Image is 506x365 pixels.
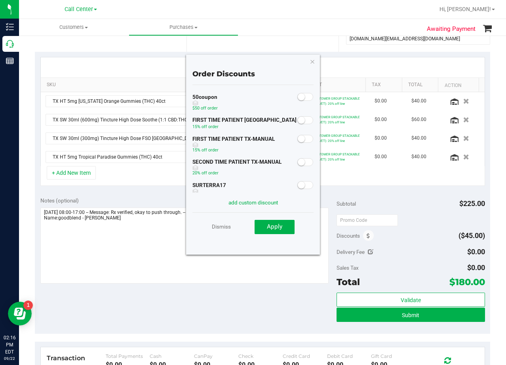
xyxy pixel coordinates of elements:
[411,116,426,123] span: $60.00
[194,353,238,359] div: CanPay
[337,276,360,287] span: Total
[129,24,238,31] span: Purchases
[212,219,231,234] a: Dismiss
[427,25,476,34] span: Awaiting Payment
[408,82,435,88] a: Total
[375,97,387,105] span: $0.00
[46,96,203,107] span: TX HT 5mg [US_STATE] Orange Gummies (THC) 40ct
[46,133,203,144] span: TX SW 30ml (300mg) Tincture High Dose FSO [GEOGRAPHIC_DATA] Happily Ever After (Hybrid)
[192,106,218,111] span: $50 off order
[327,353,371,359] div: Debit Card
[46,132,213,144] span: NO DATA FOUND
[337,265,359,271] span: Sales Tax
[375,153,387,161] span: $0.00
[192,100,218,106] span: discount can be used with other discounts
[467,248,485,256] span: $0.00
[192,189,226,194] span: discount can be used with other discounts
[192,142,275,148] span: discount can be used with other discounts
[283,353,327,359] div: Credit Card
[372,82,399,88] a: Tax
[4,334,15,356] p: 02:16 PM EDT
[46,151,203,163] span: TX HT 5mg Tropical Paradise Gummies (THC) 40ct
[46,114,203,125] span: TX SW 30ml (600mg) Tincture High Dose Soothe (1:1 CBD:THC)
[106,353,150,359] div: Total Payments
[411,134,426,142] span: $40.00
[8,302,32,325] iframe: Resource center
[192,165,282,171] span: discount can be used with other discounts
[4,356,15,361] p: 09/22
[192,158,282,180] div: SECOND TIME PATIENT TX-MANUAL
[47,82,213,88] a: SKU
[299,82,362,88] a: Discount
[65,6,93,13] span: Call Center
[438,78,478,92] th: Action
[337,308,485,322] button: Submit
[40,197,79,204] span: Notes (optional)
[368,249,373,255] i: Edit Delivery Fee
[192,93,218,115] div: 50coupon
[371,353,415,359] div: Gift Card
[337,200,356,207] span: Subtotal
[255,220,295,234] button: Apply
[313,115,360,124] span: CUSTOMER GROUP STACKABLE (TX VET): 20% off line
[46,114,213,126] span: NO DATA FOUND
[313,96,360,106] span: CUSTOMER GROUP STACKABLE (TX VET): 20% off line
[238,353,283,359] div: Check
[375,134,387,142] span: $0.00
[23,301,33,310] iframe: Resource center unread badge
[192,70,314,78] h4: Order Discounts
[337,214,398,226] input: Promo Code
[19,24,129,31] span: Customers
[449,276,485,287] span: $180.00
[6,40,14,48] inline-svg: Call Center
[129,19,238,36] a: Purchases
[192,135,275,157] div: FIRST TIME PATIENT TX-MANUAL
[411,153,426,161] span: $40.00
[46,151,213,163] span: NO DATA FOUND
[313,152,360,161] span: CUSTOMER GROUP STACKABLE (TX VET): 20% off line
[228,199,278,206] a: add custom discount
[47,166,96,180] button: + Add New Item
[401,297,421,303] span: Validate
[192,148,219,153] span: 15% off order
[411,97,426,105] span: $40.00
[19,19,129,36] a: Customers
[6,23,14,31] inline-svg: Inventory
[337,229,360,243] span: Discounts
[375,116,387,123] span: $0.00
[458,231,485,240] span: ($45.00)
[192,170,219,176] span: 20% off order
[150,353,194,359] div: Cash
[402,312,419,318] span: Submit
[459,199,485,208] span: $225.00
[337,249,365,255] span: Delivery Fee
[6,57,14,65] inline-svg: Reports
[46,95,213,107] span: NO DATA FOUND
[467,263,485,272] span: $0.00
[192,182,226,203] div: SURTERRA17
[192,124,219,129] span: 15% off order
[337,293,485,307] button: Validate
[313,134,360,143] span: CUSTOMER GROUP STACKABLE (TX VET): 20% off line
[192,116,297,133] div: FIRST TIME PATIENT [GEOGRAPHIC_DATA]
[439,6,491,12] span: Hi, [PERSON_NAME]!
[267,223,282,230] span: Apply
